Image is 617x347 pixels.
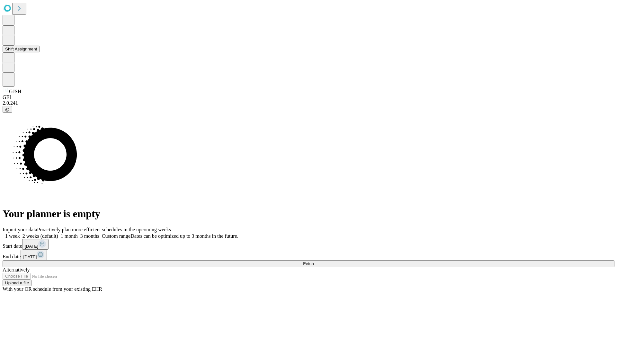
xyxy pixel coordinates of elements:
[21,250,47,260] button: [DATE]
[61,233,78,239] span: 1 month
[130,233,238,239] span: Dates can be optimized up to 3 months in the future.
[3,100,614,106] div: 2.0.241
[3,94,614,100] div: GEI
[5,107,10,112] span: @
[3,46,40,52] button: Shift Assignment
[22,239,49,250] button: [DATE]
[3,280,31,286] button: Upload a file
[3,267,30,272] span: Alternatively
[3,239,614,250] div: Start date
[3,286,102,292] span: With your OR schedule from your existing EHR
[5,233,20,239] span: 1 week
[102,233,130,239] span: Custom range
[3,260,614,267] button: Fetch
[80,233,99,239] span: 3 months
[9,89,21,94] span: GJSH
[3,250,614,260] div: End date
[3,227,37,232] span: Import your data
[22,233,58,239] span: 2 weeks (default)
[3,208,614,220] h1: Your planner is empty
[25,244,38,249] span: [DATE]
[23,254,37,259] span: [DATE]
[303,261,314,266] span: Fetch
[37,227,172,232] span: Proactively plan more efficient schedules in the upcoming weeks.
[3,106,12,113] button: @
